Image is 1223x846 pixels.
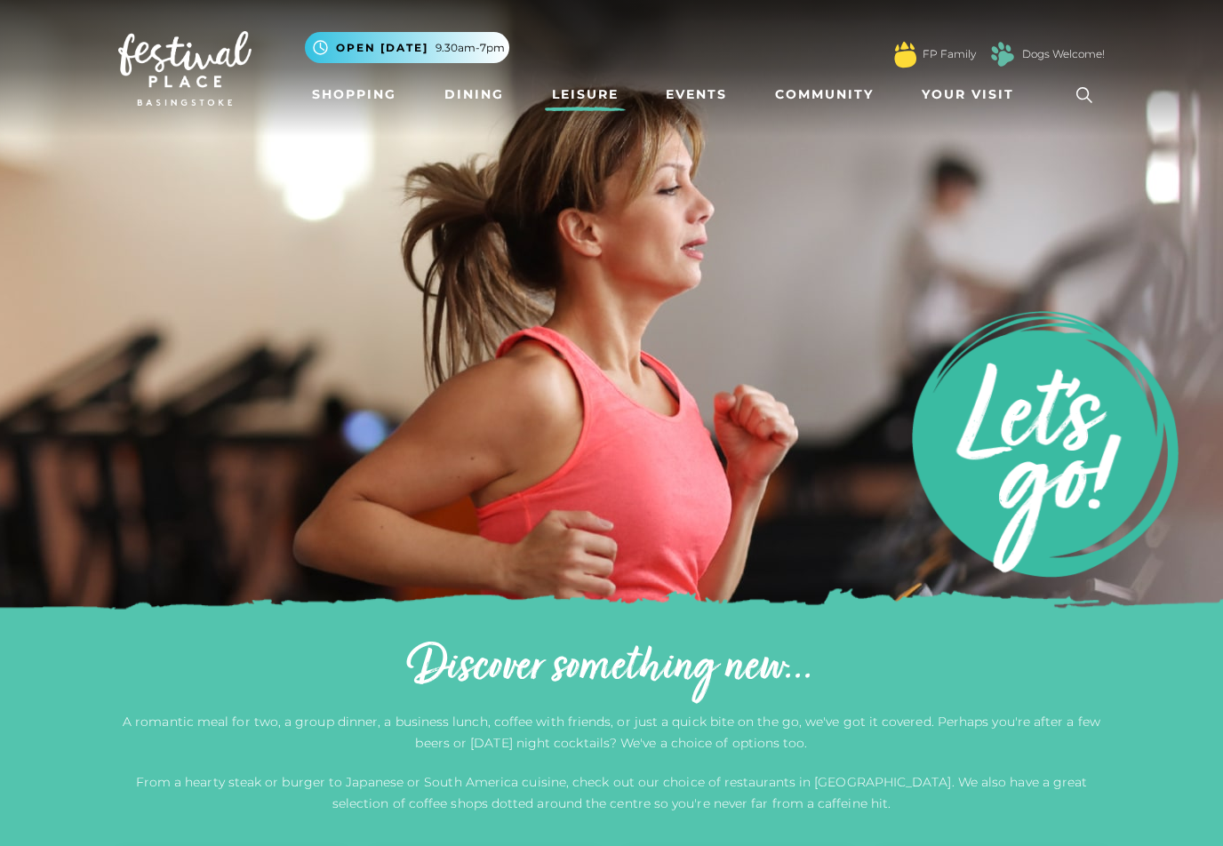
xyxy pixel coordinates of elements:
[545,78,626,111] a: Leisure
[305,32,509,63] button: Open [DATE] 9.30am-7pm
[437,78,511,111] a: Dining
[118,640,1105,697] h2: Discover something new...
[118,711,1105,754] p: A romantic meal for two, a group dinner, a business lunch, coffee with friends, or just a quick b...
[118,31,252,106] img: Festival Place Logo
[922,85,1014,104] span: Your Visit
[923,46,976,62] a: FP Family
[768,78,881,111] a: Community
[1022,46,1105,62] a: Dogs Welcome!
[915,78,1030,111] a: Your Visit
[436,40,505,56] span: 9.30am-7pm
[336,40,428,56] span: Open [DATE]
[118,771,1105,814] p: From a hearty steak or burger to Japanese or South America cuisine, check out our choice of resta...
[305,78,404,111] a: Shopping
[659,78,734,111] a: Events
